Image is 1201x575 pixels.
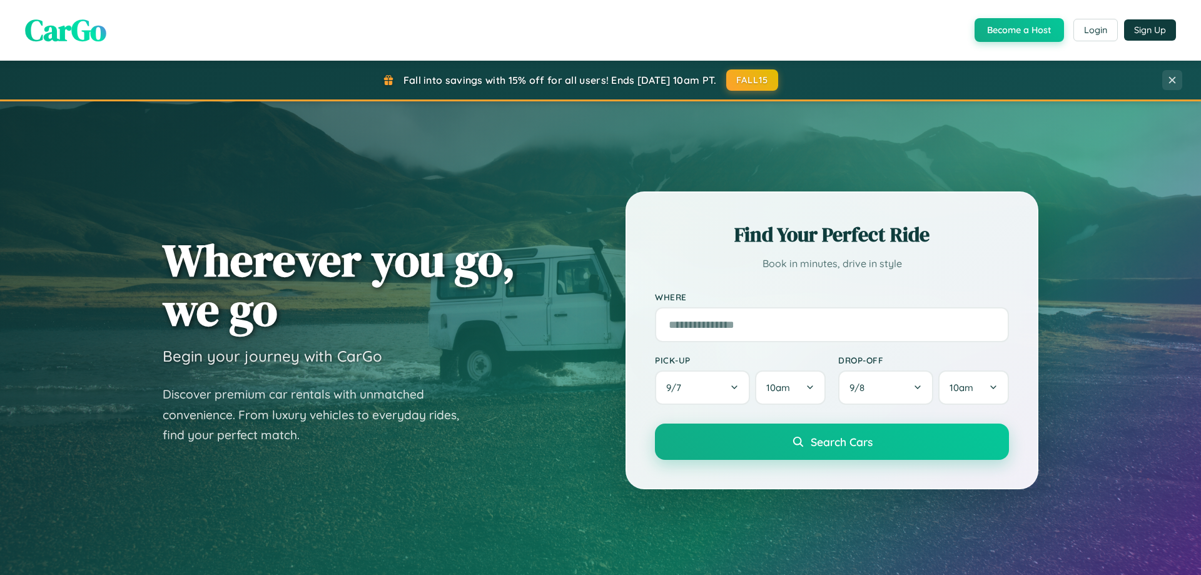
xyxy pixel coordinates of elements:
[950,382,973,394] span: 10am
[838,355,1009,365] label: Drop-off
[726,69,779,91] button: FALL15
[655,292,1009,302] label: Where
[163,235,515,334] h1: Wherever you go, we go
[403,74,717,86] span: Fall into savings with 15% off for all users! Ends [DATE] 10am PT.
[163,347,382,365] h3: Begin your journey with CarGo
[755,370,826,405] button: 10am
[838,370,933,405] button: 9/8
[1124,19,1176,41] button: Sign Up
[655,221,1009,248] h2: Find Your Perfect Ride
[655,255,1009,273] p: Book in minutes, drive in style
[938,370,1009,405] button: 10am
[655,424,1009,460] button: Search Cars
[849,382,871,394] span: 9 / 8
[666,382,687,394] span: 9 / 7
[25,9,106,51] span: CarGo
[766,382,790,394] span: 10am
[1073,19,1118,41] button: Login
[163,384,475,445] p: Discover premium car rentals with unmatched convenience. From luxury vehicles to everyday rides, ...
[975,18,1064,42] button: Become a Host
[655,370,750,405] button: 9/7
[655,355,826,365] label: Pick-up
[811,435,873,449] span: Search Cars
